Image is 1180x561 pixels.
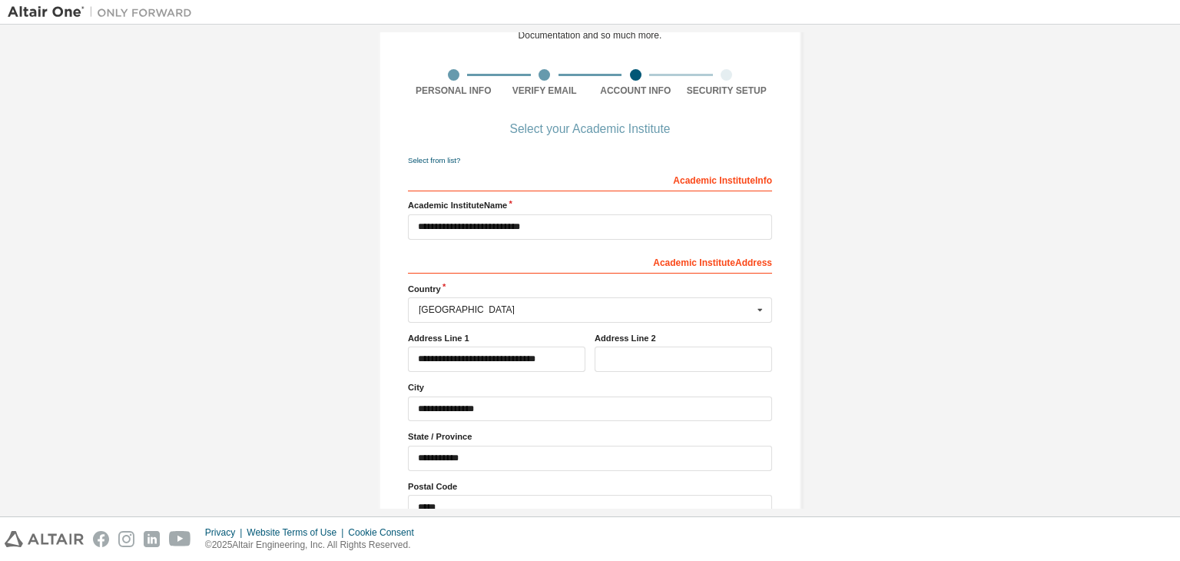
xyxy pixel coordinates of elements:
[205,539,423,552] p: © 2025 Altair Engineering, Inc. All Rights Reserved.
[408,480,772,493] label: Postal Code
[510,124,671,134] div: Select your Academic Institute
[408,156,460,164] a: Select from list?
[93,531,109,547] img: facebook.svg
[118,531,134,547] img: instagram.svg
[419,305,753,314] div: [GEOGRAPHIC_DATA]
[408,332,585,344] label: Address Line 1
[5,531,84,547] img: altair_logo.svg
[348,526,423,539] div: Cookie Consent
[499,85,591,97] div: Verify Email
[408,85,499,97] div: Personal Info
[408,283,772,295] label: Country
[144,531,160,547] img: linkedin.svg
[408,167,772,191] div: Academic Institute Info
[408,199,772,211] label: Academic Institute Name
[595,332,772,344] label: Address Line 2
[8,5,200,20] img: Altair One
[408,381,772,393] label: City
[408,430,772,443] label: State / Province
[205,526,247,539] div: Privacy
[247,526,348,539] div: Website Terms of Use
[681,85,773,97] div: Security Setup
[169,531,191,547] img: youtube.svg
[408,249,772,274] div: Academic Institute Address
[590,85,681,97] div: Account Info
